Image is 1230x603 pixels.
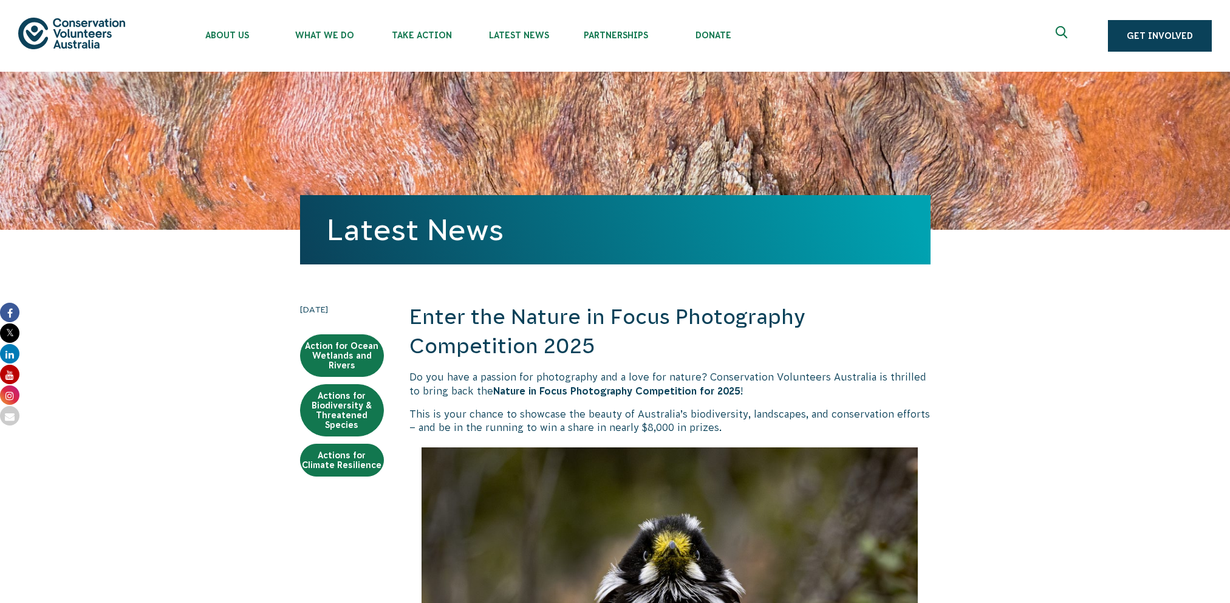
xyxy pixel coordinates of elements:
img: logo.svg [18,18,125,49]
p: This is your chance to showcase the beauty of Australia’s biodiversity, landscapes, and conservat... [409,407,931,435]
a: Action for Ocean Wetlands and Rivers [300,334,384,377]
a: Actions for Climate Resilience [300,444,384,477]
a: Actions for Biodiversity & Threatened Species [300,384,384,436]
time: [DATE] [300,303,384,316]
span: Expand search box [1056,26,1071,46]
h2: Enter the Nature in Focus Photography Competition 2025 [409,303,931,360]
p: Do you have a passion for photography and a love for nature? Conservation Volunteers Australia is... [409,370,931,398]
span: Take Action [373,30,470,40]
strong: Nature in Focus Photography Competition for 2025 [493,385,740,396]
a: Get Involved [1108,20,1212,52]
button: Expand search box Close search box [1048,21,1078,50]
span: Latest News [470,30,567,40]
span: Partnerships [567,30,665,40]
a: Latest News [327,213,504,246]
span: What We Do [276,30,373,40]
span: Donate [665,30,762,40]
span: About Us [179,30,276,40]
